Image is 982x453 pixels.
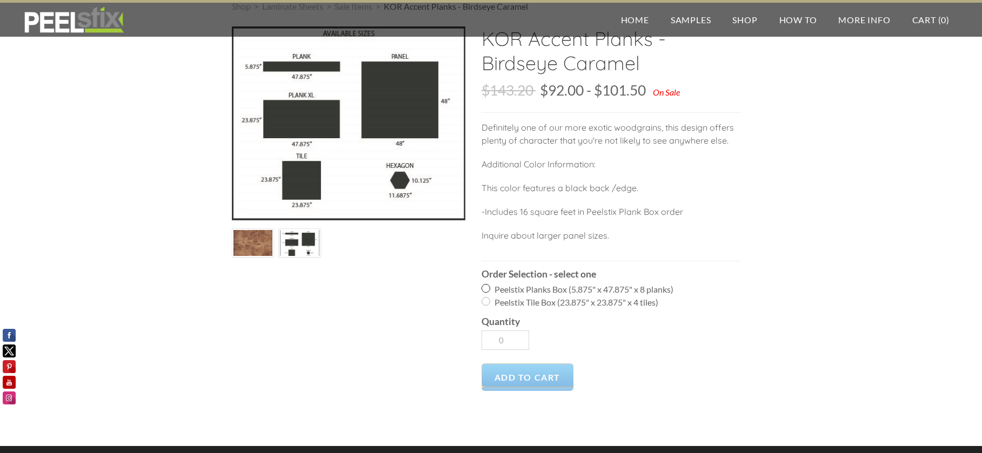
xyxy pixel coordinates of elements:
[482,26,741,83] h2: KOR Accent Planks - Birdseye Caramel
[660,3,722,37] a: Samples
[653,87,680,97] div: On Sale
[482,181,741,205] p: ​This color features a black back /edge.
[482,284,490,293] input: Peelstix Planks Box (5.875" x 47.875" x 8 planks)
[482,82,533,99] span: $143.20
[482,229,741,253] p: Inquire about larger panel sizes.
[482,121,741,158] p: Definitely one of our more exotic woodgrains, this design offers plenty of character that you're ...
[540,82,646,99] span: $92.00 - $101.50
[482,205,741,229] p: -Includes 16 square feet in Peelstix Plank Box order
[941,15,946,25] span: 0
[482,363,574,391] a: Add to Cart
[22,6,126,33] img: REFACE SUPPLIES
[827,3,901,37] a: More Info
[495,284,673,294] span: Peelstix Planks Box (5.875" x 47.875" x 8 planks)
[233,218,273,269] img: s832171791223022656_p738_i5_w160.jpeg
[769,3,828,37] a: How To
[610,3,660,37] a: Home
[495,297,658,307] span: Peelstix Tile Box (23.875" x 23.875" x 4 tiles)
[722,3,768,37] a: Shop
[482,158,741,181] p: Additional Color Information:
[482,297,490,306] input: Peelstix Tile Box (23.875" x 23.875" x 4 tiles)
[901,3,960,37] a: Cart (0)
[482,316,520,327] b: Quantity
[482,268,596,280] b: Order Selection - select one
[280,227,319,260] img: s832171791223022656_p738_i1_w160.jpeg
